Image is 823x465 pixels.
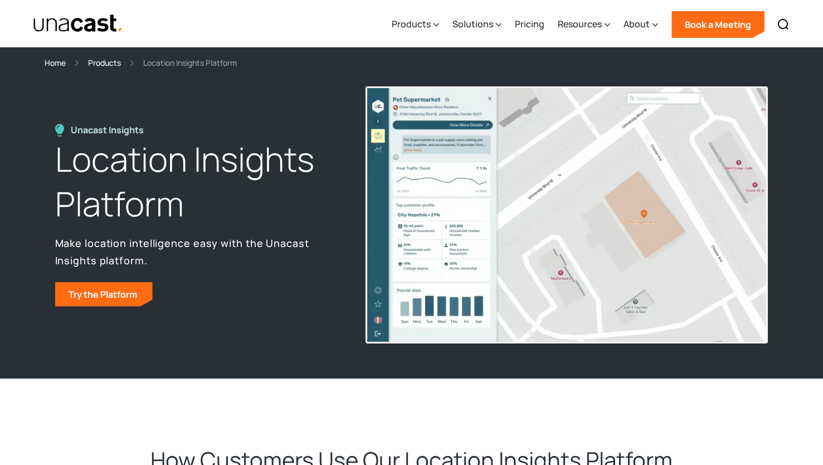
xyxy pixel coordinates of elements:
div: Solutions [452,17,493,31]
a: Try the Platform [55,282,153,307]
div: Resources [558,17,602,31]
h1: Location Insights Platform [55,137,340,226]
a: Book a Meeting [671,11,764,38]
div: Location Insights Platform [143,56,237,69]
img: Location Insights Platform icon [55,124,64,137]
img: Unacast text logo [33,14,124,33]
div: Unacast Insights [71,124,149,137]
div: Products [392,17,431,31]
img: Search icon [777,18,790,31]
a: Products [88,56,121,69]
a: Pricing [515,2,544,47]
div: About [624,17,650,31]
p: Make location intelligence easy with the Unacast Insights platform. [55,235,340,268]
a: Home [45,56,66,69]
